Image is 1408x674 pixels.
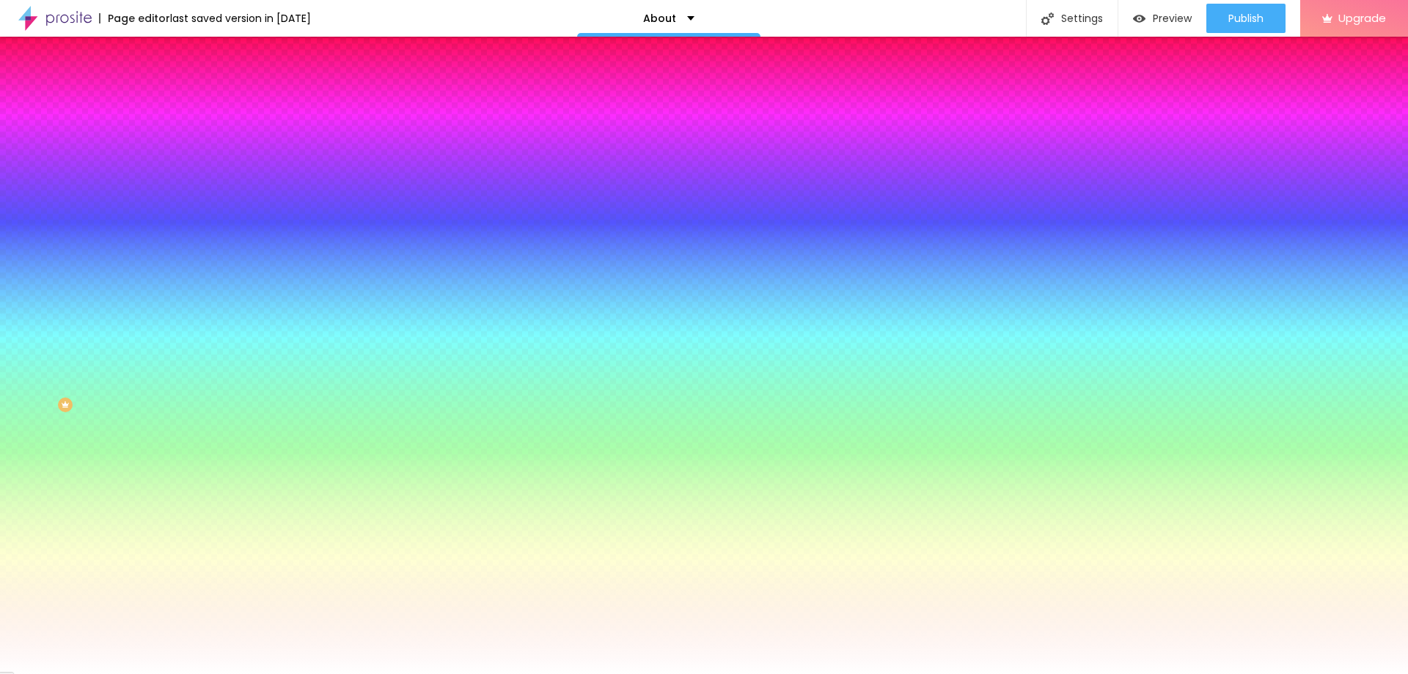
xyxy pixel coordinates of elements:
span: Preview [1153,12,1192,24]
img: Icone [1041,12,1054,25]
img: view-1.svg [1133,12,1145,25]
p: About [643,13,676,23]
span: Publish [1228,12,1264,24]
div: last saved version in [DATE] [170,13,311,23]
button: Publish [1206,4,1286,33]
button: Preview [1118,4,1206,33]
div: Page editor [99,13,170,23]
span: Upgrade [1338,12,1386,24]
